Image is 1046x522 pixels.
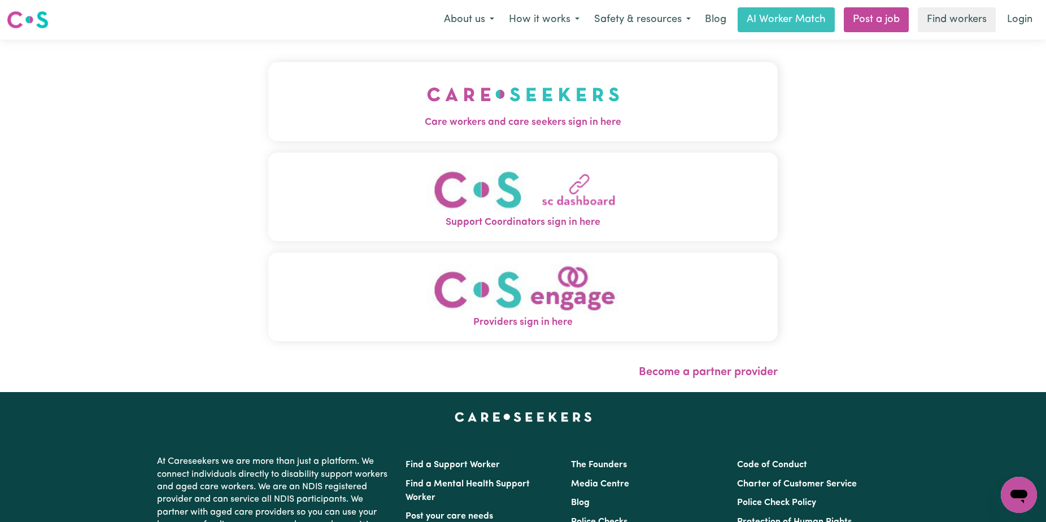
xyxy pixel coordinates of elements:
[268,315,778,330] span: Providers sign in here
[918,7,996,32] a: Find workers
[268,215,778,230] span: Support Coordinators sign in here
[844,7,909,32] a: Post a job
[587,8,698,32] button: Safety & resources
[737,480,857,489] a: Charter of Customer Service
[737,498,816,507] a: Police Check Policy
[455,412,592,421] a: Careseekers home page
[406,460,500,469] a: Find a Support Worker
[406,512,493,521] a: Post your care needs
[737,460,807,469] a: Code of Conduct
[1000,7,1039,32] a: Login
[571,460,627,469] a: The Founders
[437,8,502,32] button: About us
[7,10,49,30] img: Careseekers logo
[268,115,778,130] span: Care workers and care seekers sign in here
[268,253,778,341] button: Providers sign in here
[406,480,530,502] a: Find a Mental Health Support Worker
[268,62,778,141] button: Care workers and care seekers sign in here
[502,8,587,32] button: How it works
[639,367,778,378] a: Become a partner provider
[571,480,629,489] a: Media Centre
[698,7,733,32] a: Blog
[1001,477,1037,513] iframe: Button to launch messaging window
[571,498,590,507] a: Blog
[738,7,835,32] a: AI Worker Match
[7,7,49,33] a: Careseekers logo
[268,153,778,241] button: Support Coordinators sign in here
